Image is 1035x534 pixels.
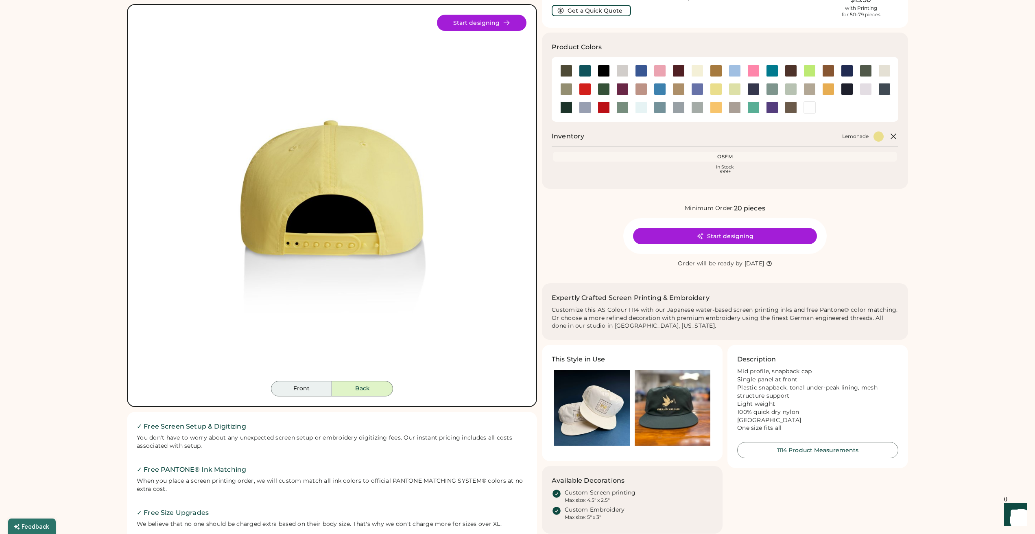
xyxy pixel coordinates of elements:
[552,42,602,52] h3: Product Colors
[552,293,710,303] h2: Expertly Crafted Screen Printing & Embroidery
[565,514,601,521] div: Max size: 5" x 3"
[685,204,734,212] div: Minimum Order:
[565,506,624,514] div: Custom Embroidery
[137,477,527,493] div: When you place a screen printing order, we will custom match all ink colors to official PANTONE M...
[137,520,527,528] div: We believe that no one should be charged extra based on their body size. That's why we don't char...
[635,370,710,446] img: Olive Green AS Colour 1114 Surf Hat printed with an image of a mallard holding a baguette in its ...
[137,465,527,475] h2: ✓ Free PANTONE® Ink Matching
[737,368,898,432] div: Mid profile, snapback cap Single panel at front Plastic snapback, tonal under-peak lining, mesh s...
[149,15,515,381] img: 1114 - Lemonade Back Image
[149,15,515,381] div: 1114 Style Image
[737,442,898,458] button: 1114 Product Measurements
[737,355,776,364] h3: Description
[552,355,605,364] h3: This Style in Use
[137,422,527,431] h2: ✓ Free Screen Setup & Digitizing
[552,476,624,486] h3: Available Decorations
[555,153,895,160] div: OSFM
[565,497,609,503] div: Max size: 4.5" x 2.5"
[565,489,636,497] div: Custom Screen printing
[633,228,817,244] button: Start designing
[271,381,332,396] button: Front
[552,131,584,141] h2: Inventory
[555,165,895,174] div: In Stock 999+
[745,260,764,268] div: [DATE]
[137,508,527,518] h2: ✓ Free Size Upgrades
[678,260,743,268] div: Order will be ready by
[842,5,880,18] div: with Printing for 50-79 pieces
[552,5,631,16] button: Get a Quick Quote
[734,204,765,213] div: 20 pieces
[996,497,1031,532] iframe: Front Chat
[842,133,869,140] div: Lemonade
[437,15,526,31] button: Start designing
[137,434,527,450] div: You don't have to worry about any unexpected screen setup or embroidery digitizing fees. Our inst...
[552,306,898,330] div: Customize this AS Colour 1114 with our Japanese water-based screen printing inks and free Pantone...
[332,381,393,396] button: Back
[554,370,630,446] img: Ecru color hat with logo printed on a blue background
